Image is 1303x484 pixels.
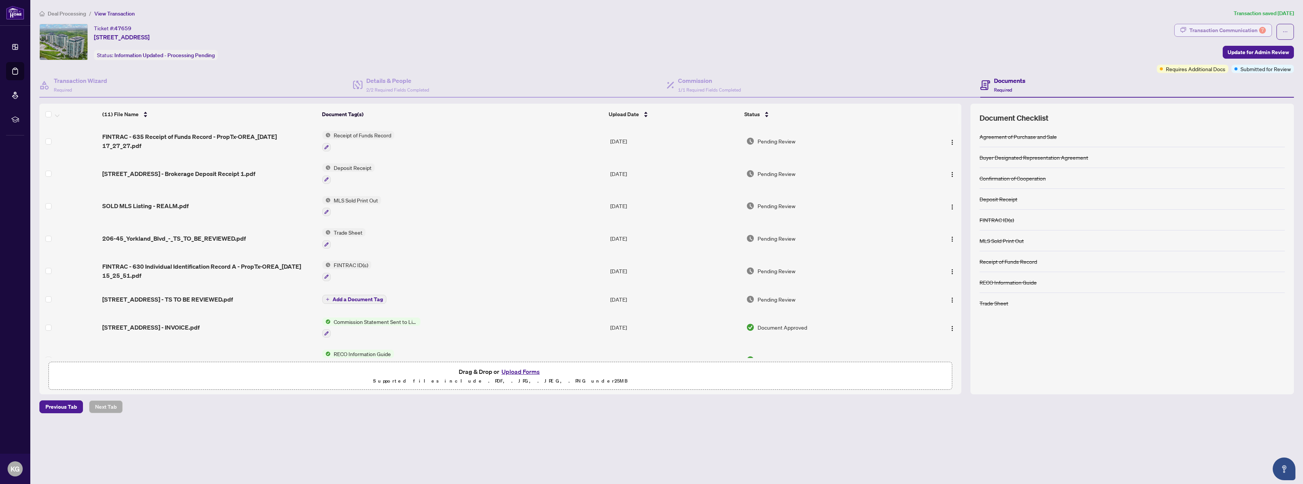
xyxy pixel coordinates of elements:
[102,110,139,118] span: (11) File Name
[744,110,760,118] span: Status
[1241,65,1291,73] span: Submitted for Review
[607,311,743,344] td: [DATE]
[322,350,331,358] img: Status Icon
[946,354,958,366] button: Logo
[39,11,45,16] span: home
[322,196,331,204] img: Status Icon
[89,9,91,18] li: /
[758,323,807,331] span: Document Approved
[39,400,83,413] button: Previous Tab
[741,104,911,125] th: Status
[99,104,319,125] th: (11) File Name
[746,170,755,178] img: Document Status
[746,323,755,331] img: Document Status
[322,350,394,370] button: Status IconRECO Information Guide
[980,195,1017,203] div: Deposit Receipt
[609,110,639,118] span: Upload Date
[758,170,795,178] span: Pending Review
[758,202,795,210] span: Pending Review
[459,367,542,377] span: Drag & Drop or
[94,33,150,42] span: [STREET_ADDRESS]
[114,52,215,59] span: Information Updated - Processing Pending
[48,10,86,17] span: Deal Processing
[102,201,189,210] span: SOLD MLS Listing - REALM.pdf
[331,228,366,237] span: Trade Sheet
[322,228,366,249] button: Status IconTrade Sheet
[980,257,1037,266] div: Receipt of Funds Record
[333,297,383,302] span: Add a Document Tag
[994,87,1012,93] span: Required
[102,262,316,280] span: FINTRAC - 630 Individual Identification Record A - PropTx-OREA_[DATE] 15_25_51.pdf
[946,293,958,305] button: Logo
[949,171,955,177] img: Logo
[946,200,958,212] button: Logo
[322,317,331,326] img: Status Icon
[1259,27,1266,34] div: 7
[54,87,72,93] span: Required
[746,356,755,364] img: Document Status
[1223,46,1294,59] button: Update for Admin Review
[980,278,1037,286] div: RECO Information Guide
[102,355,258,364] span: 3_DigiSign_Reco_Information_Guide_-_RECO_Forms.pdf
[322,294,386,304] button: Add a Document Tag
[678,87,741,93] span: 1/1 Required Fields Completed
[606,104,742,125] th: Upload Date
[758,267,795,275] span: Pending Review
[102,169,255,178] span: [STREET_ADDRESS] - Brokerage Deposit Receipt 1.pdf
[949,204,955,210] img: Logo
[607,125,743,157] td: [DATE]
[980,299,1008,307] div: Trade Sheet
[322,261,371,281] button: Status IconFINTRAC ID(s)
[114,25,131,32] span: 47659
[758,356,807,364] span: Document Approved
[1174,24,1272,37] button: Transaction Communication7
[322,131,331,139] img: Status Icon
[980,153,1088,162] div: Buyer Designated Representation Agreement
[1234,9,1294,18] article: Transaction saved [DATE]
[980,174,1046,182] div: Confirmation of Cooperation
[102,234,246,243] span: 206-45_Yorkland_Blvd_-_TS_TO_BE_REVIEWED.pdf
[319,104,606,125] th: Document Tag(s)
[11,464,20,474] span: KG
[980,132,1057,141] div: Agreement of Purchase and Sale
[102,132,316,150] span: FINTRAC - 635 Receipt of Funds Record - PropTx-OREA_[DATE] 17_27_27.pdf
[102,323,200,332] span: [STREET_ADDRESS] - INVOICE.pdf
[949,269,955,275] img: Logo
[607,287,743,311] td: [DATE]
[746,234,755,243] img: Document Status
[54,76,107,85] h4: Transaction Wizard
[331,350,394,358] span: RECO Information Guide
[94,50,218,60] div: Status:
[758,137,795,145] span: Pending Review
[949,325,955,331] img: Logo
[980,237,1024,245] div: MLS Sold Print Out
[322,295,386,304] button: Add a Document Tag
[607,190,743,223] td: [DATE]
[1283,29,1288,34] span: ellipsis
[607,344,743,376] td: [DATE]
[322,228,331,237] img: Status Icon
[607,255,743,287] td: [DATE]
[946,321,958,333] button: Logo
[1189,24,1266,36] div: Transaction Communication
[946,232,958,244] button: Logo
[94,10,135,17] span: View Transaction
[49,362,952,390] span: Drag & Drop orUpload FormsSupported files include .PDF, .JPG, .JPEG, .PNG under25MB
[322,196,381,216] button: Status IconMLS Sold Print Out
[994,76,1025,85] h4: Documents
[6,6,24,20] img: logo
[758,234,795,243] span: Pending Review
[45,401,77,413] span: Previous Tab
[322,163,375,184] button: Status IconDeposit Receipt
[946,168,958,180] button: Logo
[949,297,955,303] img: Logo
[746,202,755,210] img: Document Status
[322,163,331,172] img: Status Icon
[322,261,331,269] img: Status Icon
[40,24,87,60] img: IMG-W12219512_1.jpg
[366,87,429,93] span: 2/2 Required Fields Completed
[678,76,741,85] h4: Commission
[746,295,755,303] img: Document Status
[366,76,429,85] h4: Details & People
[331,196,381,204] span: MLS Sold Print Out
